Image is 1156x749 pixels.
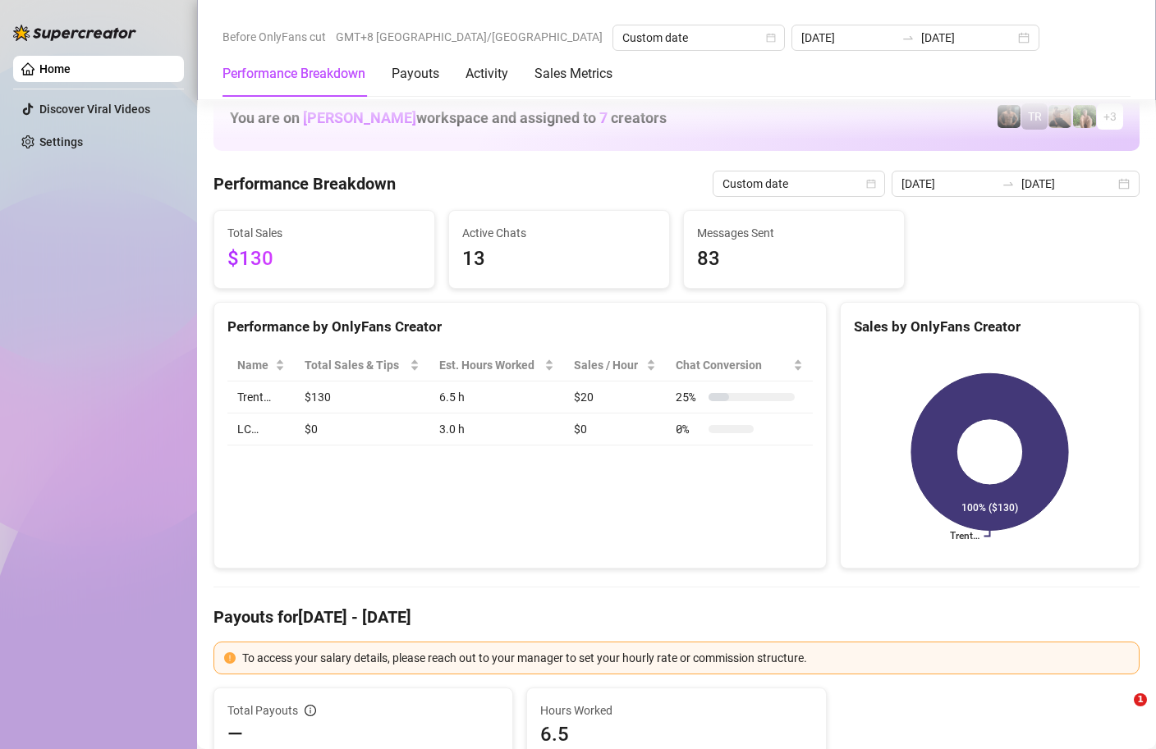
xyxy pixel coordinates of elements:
[227,224,421,242] span: Total Sales
[227,349,295,381] th: Name
[392,64,439,84] div: Payouts
[901,31,915,44] span: to
[676,388,702,406] span: 25 %
[462,224,656,242] span: Active Chats
[224,652,236,664] span: exclamation-circle
[697,224,891,242] span: Messages Sent
[676,420,702,438] span: 0 %
[227,721,243,747] span: —
[230,109,667,127] h1: You are on workspace and assigned to creators
[466,64,508,84] div: Activity
[227,701,298,719] span: Total Payouts
[295,413,429,445] td: $0
[676,356,789,374] span: Chat Conversion
[1100,693,1140,733] iframe: Intercom live chat
[921,29,1015,47] input: End date
[429,381,564,413] td: 6.5 h
[222,64,365,84] div: Performance Breakdown
[866,179,876,189] span: calendar
[227,316,813,338] div: Performance by OnlyFans Creator
[534,64,612,84] div: Sales Metrics
[295,381,429,413] td: $130
[439,356,541,374] div: Est. Hours Worked
[574,356,643,374] span: Sales / Hour
[564,413,666,445] td: $0
[540,701,812,719] span: Hours Worked
[13,25,136,41] img: logo-BBDzfeDw.svg
[854,316,1126,338] div: Sales by OnlyFans Creator
[722,171,875,196] span: Custom date
[1048,105,1071,128] img: LC
[801,29,895,47] input: Start date
[766,33,776,43] span: calendar
[666,349,812,381] th: Chat Conversion
[697,244,891,275] span: 83
[39,135,83,148] a: Settings
[622,25,775,50] span: Custom date
[227,381,295,413] td: Trent…
[227,413,295,445] td: LC…
[39,62,71,75] a: Home
[564,349,666,381] th: Sales / Hour
[237,356,272,374] span: Name
[901,175,995,193] input: Start date
[564,381,666,413] td: $20
[949,531,979,542] text: Trent…
[901,31,915,44] span: swap-right
[305,356,406,374] span: Total Sales & Tips
[998,105,1021,128] img: Trent
[540,721,812,747] span: 6.5
[1002,177,1015,190] span: swap-right
[295,349,429,381] th: Total Sales & Tips
[1021,175,1115,193] input: End date
[213,605,1140,628] h4: Payouts for [DATE] - [DATE]
[1134,693,1147,706] span: 1
[305,705,316,716] span: info-circle
[242,649,1129,667] div: To access your salary details, please reach out to your manager to set your hourly rate or commis...
[303,109,416,126] span: [PERSON_NAME]
[213,172,396,195] h4: Performance Breakdown
[1028,107,1042,126] span: TR
[39,103,150,116] a: Discover Viral Videos
[462,244,656,275] span: 13
[429,413,564,445] td: 3.0 h
[599,109,608,126] span: 7
[1103,107,1117,126] span: + 3
[336,25,603,49] span: GMT+8 [GEOGRAPHIC_DATA]/[GEOGRAPHIC_DATA]
[1002,177,1015,190] span: to
[222,25,326,49] span: Before OnlyFans cut
[1073,105,1096,128] img: Nathaniel
[227,244,421,275] span: $130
